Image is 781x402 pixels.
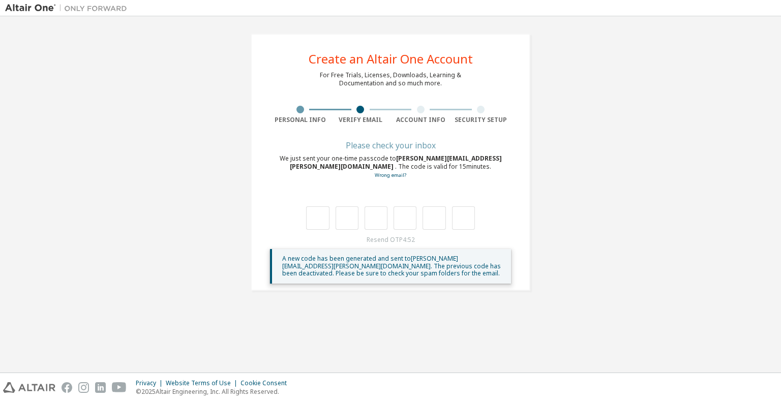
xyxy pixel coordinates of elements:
div: For Free Trials, Licenses, Downloads, Learning & Documentation and so much more. [320,71,461,87]
p: © 2025 Altair Engineering, Inc. All Rights Reserved. [136,387,293,396]
img: linkedin.svg [95,382,106,393]
a: Go back to the registration form [375,172,406,178]
img: altair_logo.svg [3,382,55,393]
div: Verify Email [331,116,391,124]
div: Personal Info [270,116,331,124]
img: instagram.svg [78,382,89,393]
div: Privacy [136,379,166,387]
img: youtube.svg [112,382,127,393]
img: Altair One [5,3,132,13]
div: Cookie Consent [241,379,293,387]
div: Security Setup [451,116,512,124]
div: We just sent your one-time passcode to . The code is valid for 15 minutes. [270,154,511,179]
span: A new code has been generated and sent to [PERSON_NAME][EMAIL_ADDRESS][PERSON_NAME][DOMAIN_NAME] ... [282,254,501,277]
span: [PERSON_NAME][EMAIL_ADDRESS][PERSON_NAME][DOMAIN_NAME] [290,154,502,171]
div: Website Terms of Use [166,379,241,387]
div: Account Info [390,116,451,124]
img: facebook.svg [62,382,72,393]
div: Create an Altair One Account [309,53,473,65]
div: Please check your inbox [270,142,511,148]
